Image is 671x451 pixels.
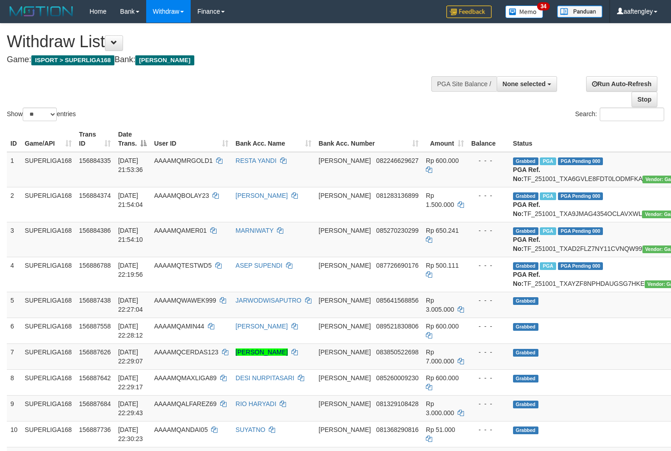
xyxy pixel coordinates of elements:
td: 6 [7,318,21,343]
span: Rp 3.005.000 [426,297,454,313]
span: AAAAMQANDAI05 [154,426,207,433]
td: SUPERLIGA168 [21,257,76,292]
th: Trans ID: activate to sort column ascending [75,126,114,152]
td: 2 [7,187,21,222]
a: MARNIWATY [236,227,274,234]
span: Rp 500.111 [426,262,459,269]
a: Stop [632,92,657,107]
td: 9 [7,395,21,421]
span: Copy 087726690176 to clipboard [376,262,419,269]
span: Marked by aafandaneth [540,192,556,200]
span: AAAAMQAMER01 [154,227,207,234]
div: - - - [471,322,506,331]
span: 34 [537,2,549,10]
span: AAAAMQALFAREZ69 [154,400,217,407]
span: Marked by aafandaneth [540,227,556,235]
a: [PERSON_NAME] [236,348,288,356]
span: [PERSON_NAME] [319,400,371,407]
span: Marked by aafseijuro [540,262,556,270]
span: Copy 081368290816 to clipboard [376,426,419,433]
h4: Game: Bank: [7,55,438,64]
span: AAAAMQWAWEK999 [154,297,216,304]
label: Show entries [7,108,76,121]
td: SUPERLIGA168 [21,395,76,421]
a: DESI NURPITASARI [236,374,295,382]
span: PGA Pending [558,157,603,165]
div: - - - [471,261,506,270]
td: SUPERLIGA168 [21,152,76,187]
span: PGA Pending [558,227,603,235]
span: [PERSON_NAME] [319,227,371,234]
a: [PERSON_NAME] [236,192,288,199]
div: - - - [471,156,506,165]
span: [DATE] 22:30:23 [118,426,143,442]
span: Copy 085260009230 to clipboard [376,374,419,382]
a: SUYATNO [236,426,266,433]
th: Bank Acc. Number: activate to sort column ascending [315,126,422,152]
th: Date Trans.: activate to sort column descending [114,126,150,152]
div: - - - [471,348,506,357]
span: 156887642 [79,374,111,382]
span: [PERSON_NAME] [319,262,371,269]
th: Bank Acc. Name: activate to sort column ascending [232,126,315,152]
span: AAAAMQMAXLIGA89 [154,374,217,382]
a: Run Auto-Refresh [586,76,657,92]
label: Search: [575,108,664,121]
td: SUPERLIGA168 [21,343,76,369]
span: Copy 083850522698 to clipboard [376,348,419,356]
span: [PERSON_NAME] [135,55,194,65]
span: 156884386 [79,227,111,234]
input: Search: [600,108,664,121]
td: 1 [7,152,21,187]
span: Copy 085270230299 to clipboard [376,227,419,234]
span: Grabbed [513,375,538,382]
td: 4 [7,257,21,292]
span: Grabbed [513,426,538,434]
th: Balance [468,126,509,152]
span: 156884335 [79,157,111,164]
b: PGA Ref. No: [513,201,540,217]
th: ID [7,126,21,152]
th: Amount: activate to sort column ascending [422,126,468,152]
a: RIO HARYADI [236,400,276,407]
span: [PERSON_NAME] [319,323,371,330]
span: [DATE] 22:28:12 [118,323,143,339]
h1: Withdraw List [7,33,438,51]
span: 156887438 [79,297,111,304]
span: [DATE] 22:19:56 [118,262,143,278]
span: Grabbed [513,401,538,408]
span: AAAAMQTESTWD5 [154,262,212,269]
td: SUPERLIGA168 [21,222,76,257]
span: Grabbed [513,192,538,200]
span: 156887684 [79,400,111,407]
span: None selected [503,80,546,88]
a: ASEP SUPENDI [236,262,282,269]
span: [PERSON_NAME] [319,157,371,164]
td: SUPERLIGA168 [21,421,76,447]
span: 156887626 [79,348,111,356]
span: Grabbed [513,157,538,165]
span: AAAAMQAMIN44 [154,323,204,330]
span: PGA Pending [558,262,603,270]
td: 10 [7,421,21,447]
td: 7 [7,343,21,369]
td: 5 [7,292,21,318]
span: Rp 650.241 [426,227,459,234]
span: [DATE] 21:54:10 [118,227,143,243]
span: [DATE] 22:29:43 [118,400,143,417]
span: [DATE] 21:53:36 [118,157,143,173]
div: - - - [471,296,506,305]
span: Copy 085641568856 to clipboard [376,297,419,304]
span: Grabbed [513,227,538,235]
b: PGA Ref. No: [513,166,540,182]
img: panduan.png [557,5,602,18]
div: - - - [471,425,506,434]
span: Rp 600.000 [426,323,459,330]
select: Showentries [23,108,57,121]
img: Button%20Memo.svg [505,5,543,18]
b: PGA Ref. No: [513,236,540,252]
td: 8 [7,369,21,395]
img: MOTION_logo.png [7,5,76,18]
span: Copy 081283136899 to clipboard [376,192,419,199]
span: 156887736 [79,426,111,433]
